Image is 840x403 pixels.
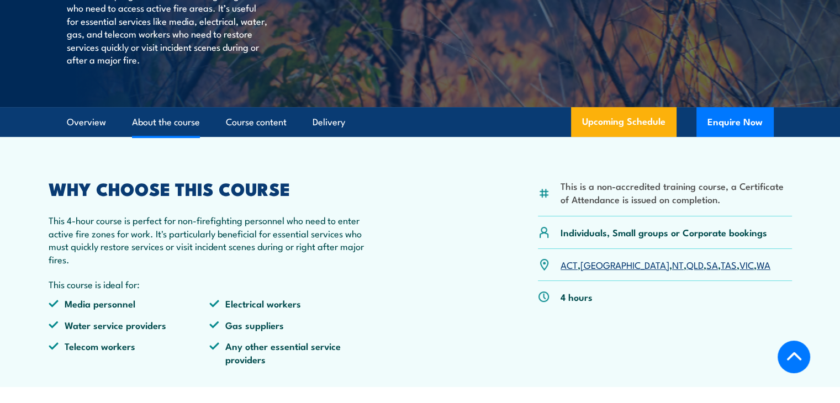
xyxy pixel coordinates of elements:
[49,181,371,196] h2: WHY CHOOSE THIS COURSE
[561,179,792,205] li: This is a non-accredited training course, a Certificate of Attendance is issued on completion.
[49,319,210,331] li: Water service providers
[132,108,200,137] a: About the course
[757,258,770,271] a: WA
[571,107,677,137] a: Upcoming Schedule
[561,258,770,271] p: , , , , , , ,
[561,290,593,303] p: 4 hours
[209,340,371,365] li: Any other essential service providers
[696,107,774,137] button: Enquire Now
[209,297,371,310] li: Electrical workers
[580,258,669,271] a: [GEOGRAPHIC_DATA]
[721,258,737,271] a: TAS
[313,108,345,137] a: Delivery
[209,319,371,331] li: Gas suppliers
[706,258,718,271] a: SA
[49,278,371,290] p: This course is ideal for:
[49,297,210,310] li: Media personnel
[561,226,767,238] p: Individuals, Small groups or Corporate bookings
[739,258,754,271] a: VIC
[672,258,684,271] a: NT
[49,340,210,365] li: Telecom workers
[226,108,287,137] a: Course content
[49,214,371,266] p: This 4-hour course is perfect for non-firefighting personnel who need to enter active fire zones ...
[561,258,578,271] a: ACT
[686,258,704,271] a: QLD
[67,108,106,137] a: Overview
